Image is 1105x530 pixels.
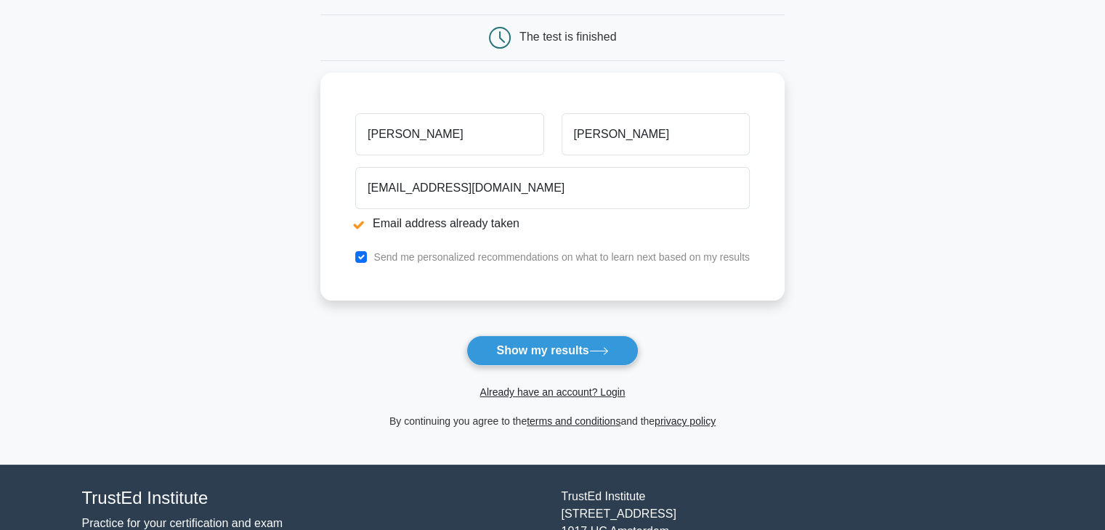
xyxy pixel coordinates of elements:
div: By continuing you agree to the and the [312,412,793,430]
label: Send me personalized recommendations on what to learn next based on my results [373,251,750,263]
input: First name [355,113,543,155]
a: Practice for your certification and exam [82,517,283,529]
h4: TrustEd Institute [82,488,544,509]
input: Email [355,167,750,209]
a: Already have an account? Login [479,386,625,398]
li: Email address already taken [355,215,750,232]
a: terms and conditions [527,415,620,427]
button: Show my results [466,335,638,366]
input: Last name [562,113,750,155]
a: privacy policy [655,415,716,427]
div: The test is finished [519,30,616,43]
